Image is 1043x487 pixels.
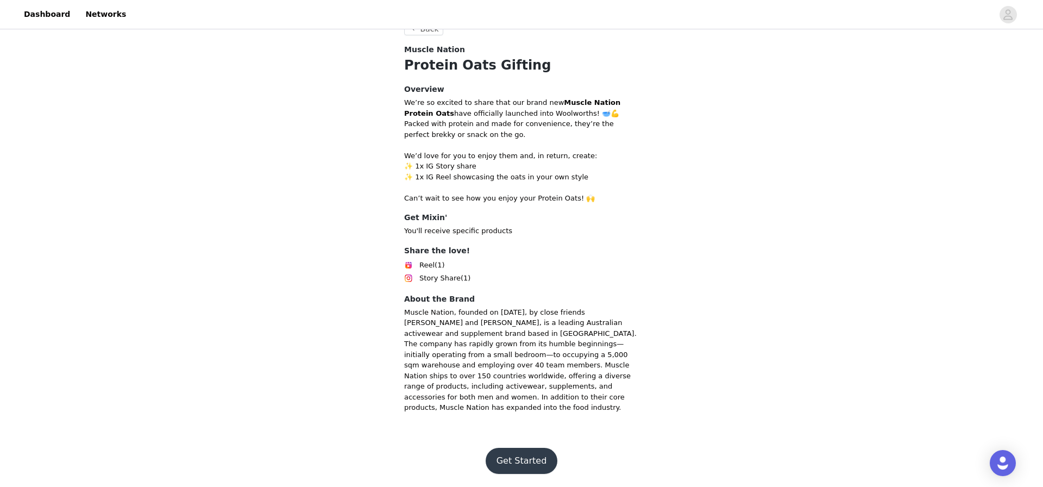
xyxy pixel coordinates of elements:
p: Can’t wait to see how you enjoy your Protein Oats! 🙌 [404,193,639,204]
span: Muscle Nation [404,44,465,55]
img: Instagram Reels Icon [404,261,413,270]
h4: Overview [404,84,639,95]
p: Muscle Nation, founded on [DATE], by close friends [PERSON_NAME] and [PERSON_NAME], is a leading ... [404,307,639,413]
p: You'll receive specific products [404,226,639,236]
img: Instagram Icon [404,274,413,283]
p: ✨ 1x IG Story share [404,161,639,172]
span: (1) [435,260,444,271]
strong: Muscle Nation Protein Oats [404,98,620,117]
h4: Share the love! [404,245,639,257]
span: (1) [461,273,470,284]
p: We’d love for you to enjoy them and, in return, create: [404,151,639,161]
h4: Get Mixin' [404,212,639,223]
h4: About the Brand [404,294,639,305]
p: We’re so excited to share that our brand new have officially launched into Woolworths! 🥣💪 Packed ... [404,97,639,140]
a: Dashboard [17,2,77,27]
a: Networks [79,2,133,27]
div: Open Intercom Messenger [990,450,1016,476]
h1: Protein Oats Gifting [404,55,639,75]
div: avatar [1003,6,1013,23]
span: Story Share [419,273,461,284]
p: ✨ 1x IG Reel showcasing the oats in your own style [404,172,639,183]
button: Get Started [486,448,558,474]
span: Reel [419,260,435,271]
